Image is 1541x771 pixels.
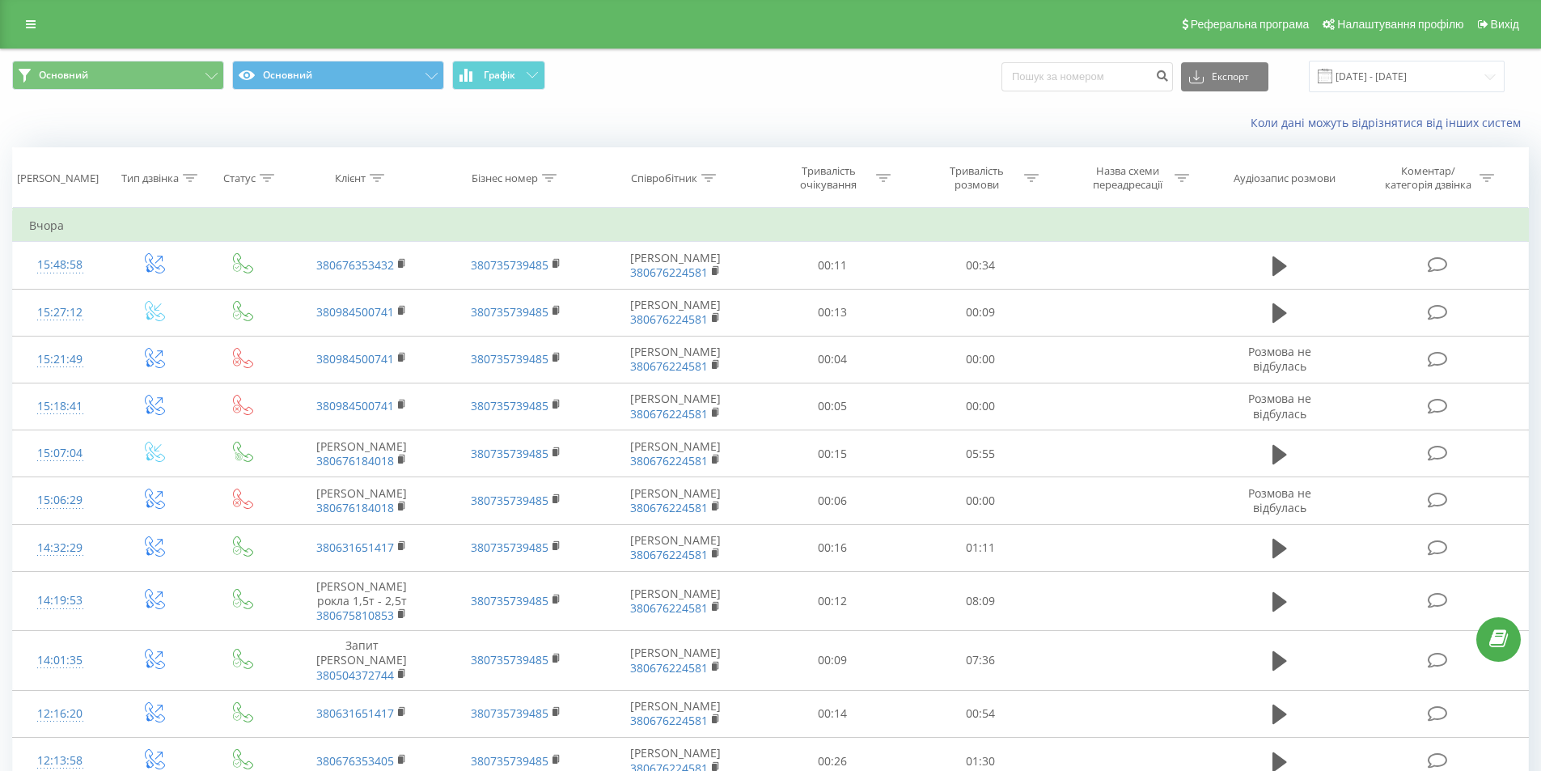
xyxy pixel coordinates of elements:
td: 00:54 [907,690,1055,737]
a: Коли дані можуть відрізнятися вiд інших систем [1251,115,1529,130]
td: 07:36 [907,631,1055,691]
a: 380631651417 [316,705,394,721]
td: 00:11 [759,242,907,289]
td: 00:09 [759,631,907,691]
a: 380735739485 [471,398,548,413]
td: [PERSON_NAME] [593,383,759,430]
td: 00:14 [759,690,907,737]
a: 380676224581 [630,453,708,468]
td: 01:11 [907,524,1055,571]
span: Вихід [1491,18,1519,31]
span: Основний [39,69,88,82]
td: 00:15 [759,430,907,477]
a: 380676224581 [630,406,708,422]
a: 380735739485 [471,652,548,667]
div: Статус [223,172,256,185]
div: 15:48:58 [29,249,91,281]
div: Тип дзвінка [121,172,179,185]
div: Клієнт [335,172,366,185]
input: Пошук за номером [1001,62,1173,91]
span: Налаштування профілю [1337,18,1463,31]
div: [PERSON_NAME] [17,172,99,185]
a: 380676224581 [630,500,708,515]
td: 00:05 [759,383,907,430]
div: Назва схеми переадресації [1084,164,1171,192]
td: [PERSON_NAME] [593,242,759,289]
a: 380676224581 [630,547,708,562]
td: 00:04 [759,336,907,383]
a: 380735739485 [471,446,548,461]
div: 12:16:20 [29,698,91,730]
div: 15:27:12 [29,297,91,328]
a: 380735739485 [471,540,548,555]
a: 380676224581 [630,713,708,728]
a: 380735739485 [471,753,548,769]
div: Тривалість очікування [785,164,872,192]
td: [PERSON_NAME] [285,477,438,524]
a: 380735739485 [471,705,548,721]
a: 380676353432 [316,257,394,273]
div: 15:21:49 [29,344,91,375]
a: 380984500741 [316,398,394,413]
td: [PERSON_NAME] рокла 1,5т - 2,5т [285,571,438,631]
td: Вчора [13,210,1529,242]
td: 00:00 [907,336,1055,383]
td: 00:13 [759,289,907,336]
div: 15:06:29 [29,485,91,516]
td: Запит [PERSON_NAME] [285,631,438,691]
a: 380676224581 [630,660,708,676]
a: 380675810853 [316,608,394,623]
div: Бізнес номер [472,172,538,185]
span: Графік [484,70,515,81]
div: Співробітник [631,172,697,185]
a: 380735739485 [471,351,548,366]
td: [PERSON_NAME] [593,571,759,631]
button: Графік [452,61,545,90]
a: 380735739485 [471,493,548,508]
td: 05:55 [907,430,1055,477]
span: Розмова не відбулась [1248,344,1311,374]
div: Тривалість розмови [933,164,1020,192]
a: 380676184018 [316,500,394,515]
div: 14:19:53 [29,585,91,616]
td: 00:00 [907,477,1055,524]
td: [PERSON_NAME] [593,477,759,524]
a: 380984500741 [316,351,394,366]
td: 00:34 [907,242,1055,289]
div: 15:07:04 [29,438,91,469]
td: 00:16 [759,524,907,571]
div: Аудіозапис розмови [1234,172,1336,185]
div: 15:18:41 [29,391,91,422]
a: 380631651417 [316,540,394,555]
td: [PERSON_NAME] [593,289,759,336]
td: [PERSON_NAME] [593,430,759,477]
td: [PERSON_NAME] [593,524,759,571]
a: 380676224581 [630,358,708,374]
td: 00:12 [759,571,907,631]
a: 380735739485 [471,304,548,320]
a: 380676224581 [630,311,708,327]
div: 14:01:35 [29,645,91,676]
a: 380735739485 [471,257,548,273]
button: Експорт [1181,62,1268,91]
a: 380676224581 [630,265,708,280]
span: Розмова не відбулась [1248,485,1311,515]
div: 14:32:29 [29,532,91,564]
a: 380984500741 [316,304,394,320]
td: 00:06 [759,477,907,524]
td: [PERSON_NAME] [593,336,759,383]
a: 380504372744 [316,667,394,683]
td: 08:09 [907,571,1055,631]
a: 380676353405 [316,753,394,769]
a: 380676224581 [630,600,708,616]
a: 380735739485 [471,593,548,608]
a: 380676184018 [316,453,394,468]
button: Основний [232,61,444,90]
button: Основний [12,61,224,90]
td: [PERSON_NAME] [593,690,759,737]
td: 00:09 [907,289,1055,336]
td: [PERSON_NAME] [285,430,438,477]
td: [PERSON_NAME] [593,631,759,691]
span: Розмова не відбулась [1248,391,1311,421]
td: 00:00 [907,383,1055,430]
